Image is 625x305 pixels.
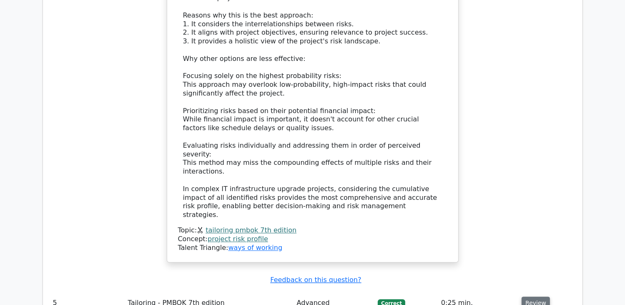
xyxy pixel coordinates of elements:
div: Concept: [178,235,447,244]
a: tailoring pmbok 7th edition [206,226,296,234]
a: Feedback on this question? [270,276,361,284]
div: Topic: [178,226,447,235]
a: project risk profile [208,235,268,243]
a: ways of working [228,244,282,252]
div: Talent Triangle: [178,226,447,252]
